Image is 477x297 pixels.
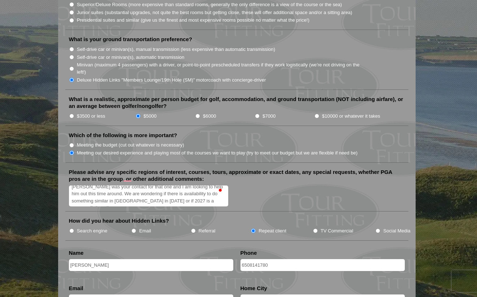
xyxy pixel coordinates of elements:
[77,54,185,61] label: Self-drive car or minivan(s), automatic transmission
[263,113,276,120] label: $7000
[69,249,84,257] label: Name
[240,285,267,292] label: Home City
[321,227,353,235] label: TV Commercial
[199,227,216,235] label: Referral
[203,113,216,120] label: $6000
[69,36,192,43] label: What is your ground transportation preference?
[259,227,286,235] label: Repeat client
[77,227,108,235] label: Search engine
[383,227,410,235] label: Social Media
[77,149,358,157] label: Meeting our desired experience and playing most of the courses we want to play (try to meet our b...
[69,169,405,183] label: Please advise any specific regions of interest, courses, tours, approximate or exact dates, any s...
[143,113,156,120] label: $5000
[77,9,352,16] label: Junior suites (substantial upgrades, not quite the best rooms but getting close, these will offer...
[77,77,266,84] label: Deluxe Hidden Links "Members Lounge/19th Hole (SM)" motorcoach with concierge-driver
[69,132,177,139] label: Which of the following is more important?
[77,113,105,120] label: $3500 or less
[240,249,257,257] label: Phone
[69,185,229,207] textarea: To enrich screen reader interactions, please activate Accessibility in Grammarly extension settings
[69,217,169,224] label: How did you hear about Hidden Links?
[77,46,275,53] label: Self-drive car or minivan(s), manual transmission (less expensive than automatic transmission)
[322,113,380,120] label: $10000 or whatever it takes
[69,285,83,292] label: Email
[139,227,151,235] label: Email
[77,61,367,75] label: Minivan (maximum 4 passengers) with a driver, or point-to-point prescheduled transfers if they wo...
[77,141,184,149] label: Meeting the budget (cut out whatever is necessary)
[77,1,342,8] label: Superior/Deluxe Rooms (more expensive than standard rooms, generally the only difference is a vie...
[77,17,309,24] label: Presidential suites and similar (give us the finest and most expensive rooms possible no matter w...
[69,96,405,110] label: What is a realistic, approximate per person budget for golf, accommodation, and ground transporta...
